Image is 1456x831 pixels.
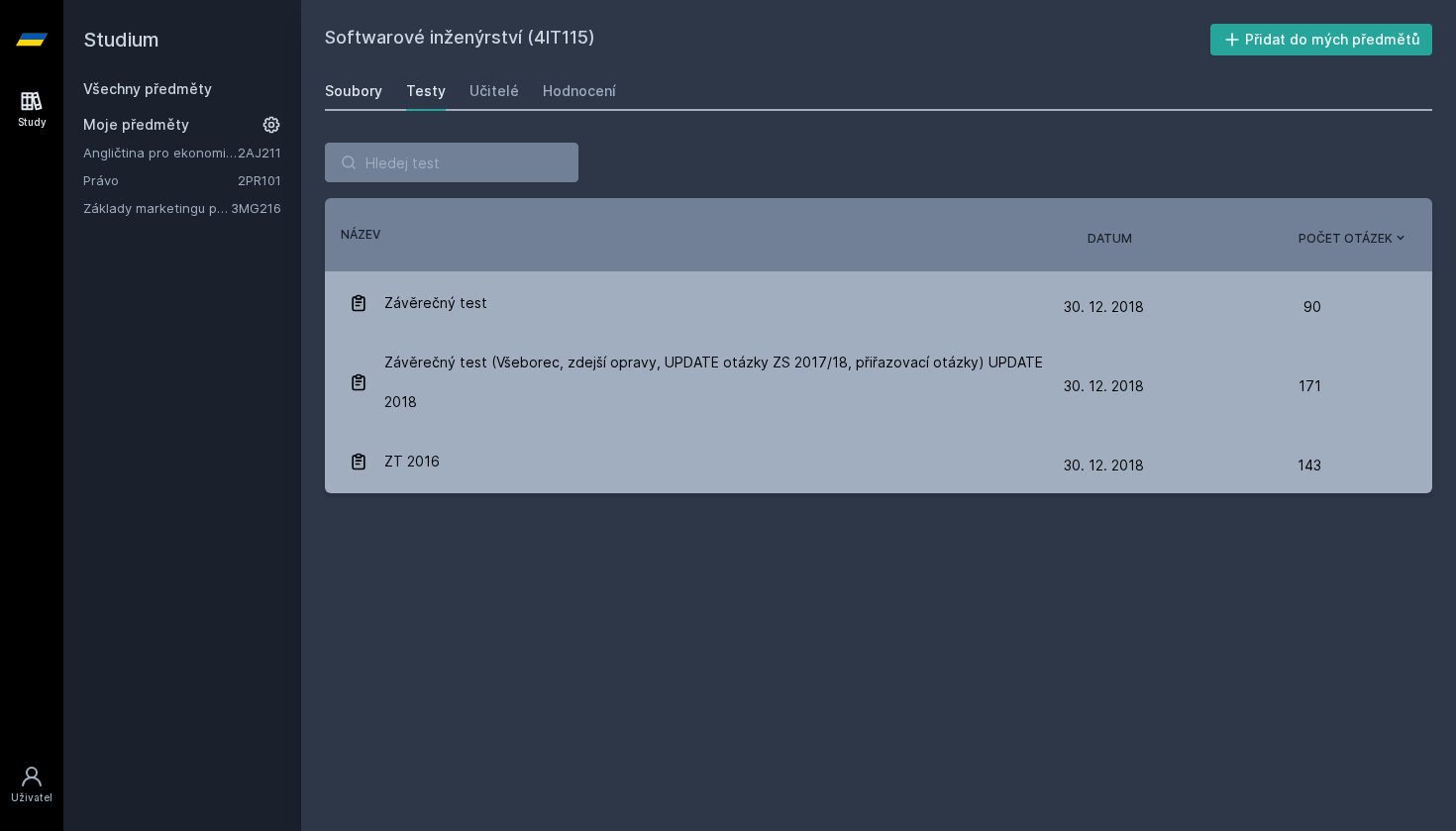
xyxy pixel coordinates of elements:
span: Závěrečný test (Všeborec, zdejší opravy, UPDATE otázky ZS 2017/18, přiřazovací otázky) UPDATE 2018 [384,343,1056,422]
span: Počet otázek [1299,230,1393,248]
div: Uživatel [11,790,52,805]
div: Study [18,115,47,130]
div: Soubory [325,81,382,101]
div: Učitelé [469,81,519,101]
span: Moje předměty [83,115,189,135]
button: Datum [1088,230,1132,248]
a: 3MG216 [231,200,281,216]
h2: Softwarové inženýrství (4IT115) [325,24,1210,55]
a: 2PR101 [238,172,281,188]
button: Počet otázek [1299,230,1408,248]
input: Hledej test [325,143,578,182]
a: ZT 2016 30. 12. 2018 143 [325,430,1432,493]
a: Závěrečný test (Všeborec, zdejší opravy, UPDATE otázky ZS 2017/18, přiřazovací otázky) UPDATE 201... [325,335,1432,430]
a: 2AJ211 [238,145,281,160]
a: Právo [83,170,238,190]
button: Přidat do mých předmětů [1210,24,1433,55]
a: Soubory [325,71,382,111]
span: 171 [1299,366,1321,406]
span: Závěrečný test [384,283,487,323]
span: 30. 12. 2018 [1064,298,1144,315]
a: Uživatel [4,755,59,815]
a: Závěrečný test 30. 12. 2018 90 [325,271,1432,335]
a: Angličtina pro ekonomická studia 1 (B2/C1) [83,143,238,162]
div: Hodnocení [543,81,616,101]
a: Testy [406,71,446,111]
a: Study [4,79,59,140]
a: Učitelé [469,71,519,111]
span: ZT 2016 [384,442,440,481]
a: Všechny předměty [83,80,212,97]
div: Testy [406,81,446,101]
span: 30. 12. 2018 [1064,377,1144,394]
button: Název [341,226,380,244]
a: Hodnocení [543,71,616,111]
a: Základy marketingu pro informatiky a statistiky [83,198,231,218]
span: 90 [1303,287,1321,327]
span: 30. 12. 2018 [1064,457,1144,473]
span: 143 [1298,446,1321,485]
